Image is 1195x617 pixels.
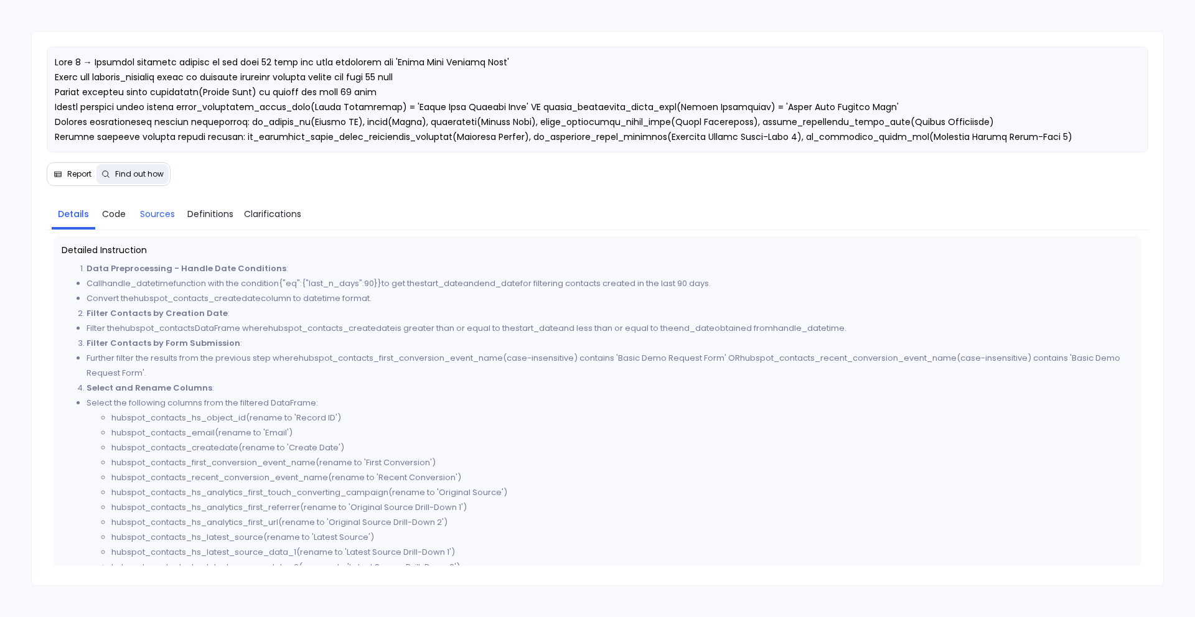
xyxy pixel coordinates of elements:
[62,244,1134,256] span: Detailed Instruction
[102,207,126,221] span: Code
[67,169,91,179] span: Report
[420,277,463,289] code: start_date
[111,515,1134,530] li: (rename to 'Original Source Drill-Down 2')
[111,500,1134,515] li: (rename to 'Original Source Drill-Down 1')
[740,352,957,364] code: hubspot_contacts_recent_conversion_event_name
[111,516,278,528] code: hubspot_contacts_hs_analytics_first_url
[111,427,215,438] code: hubspot_contacts_email
[87,291,1134,306] li: Convert the column to datetime format.
[279,277,382,289] code: {"eq":{"last_n_days":90}}
[111,530,1134,545] li: (rename to 'Latest Source')
[134,292,261,304] code: hubspot_contacts_createdate
[111,470,1134,485] li: (rename to 'Recent Conversion')
[55,56,1072,218] span: Lore 8 → Ipsumdol sitametc adipisc el sed doei 52 temp inc utla etdolorem ali 'Enima Mini Veniamq...
[140,207,175,221] span: Sources
[111,442,238,453] code: hubspot_contacts_createdate
[111,531,263,543] code: hubspot_contacts_hs_latest_source
[187,207,233,221] span: Definitions
[268,322,395,334] code: hubspot_contacts_createdate
[111,485,1134,500] li: (rename to 'Original Source')
[87,261,1134,276] li: :
[111,411,1134,425] li: (rename to 'Record ID')
[120,322,195,334] code: hubspot_contacts
[111,412,246,424] code: hubspot_contacts_hs_object_id
[87,321,1134,336] li: Filter the DataFrame where is greater than or equal to the and less than or equal to the obtained...
[87,351,1134,381] li: Further filter the results from the previous step where (case-insensitive) contains 'Basic Demo R...
[479,277,520,289] code: end_date
[87,337,240,349] strong: Filter Contacts by Form Submission
[111,486,388,498] code: hubspot_contacts_hs_analytics_first_touch_converting_campaign
[87,306,1134,321] li: :
[111,455,1134,470] li: (rename to 'First Conversion')
[87,381,1134,396] li: :
[87,336,1134,351] li: :
[111,501,300,513] code: hubspot_contacts_hs_analytics_first_referrer
[111,560,1134,575] li: (rename to 'Latest Source Drill-Down 2')
[87,262,286,274] strong: Data Preprocessing - Handle Date Conditions
[96,164,169,184] button: Find out how
[515,322,558,334] code: start_date
[111,561,299,573] code: hubspot_contacts_hs_latest_source_data_2
[111,440,1134,455] li: (rename to 'Create Date')
[244,207,301,221] span: Clarifications
[299,352,503,364] code: hubspot_contacts_first_conversion_event_name
[673,322,715,334] code: end_date
[49,164,96,184] button: Report
[87,276,1134,291] li: Call function with the condition to get the and for filtering contacts created in the last 90 days.
[115,169,164,179] span: Find out how
[111,546,296,558] code: hubspot_contacts_hs_latest_source_data_1
[87,382,212,394] strong: Select and Rename Columns
[111,457,316,468] code: hubspot_contacts_first_conversion_event_name
[102,277,174,289] code: handle_datetime
[773,322,845,334] code: handle_datetime
[111,545,1134,560] li: (rename to 'Latest Source Drill-Down 1')
[58,207,89,221] span: Details
[111,471,328,483] code: hubspot_contacts_recent_conversion_event_name
[111,425,1134,440] li: (rename to 'Email')
[87,307,228,319] strong: Filter Contacts by Creation Date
